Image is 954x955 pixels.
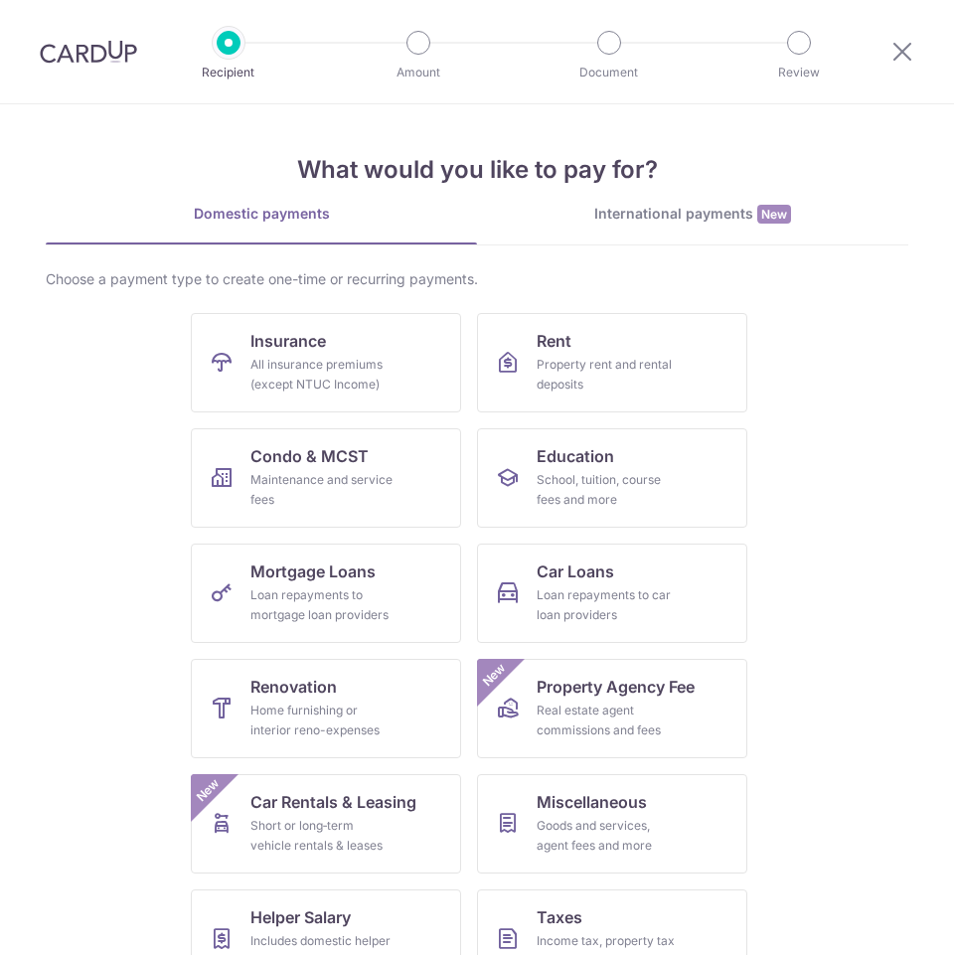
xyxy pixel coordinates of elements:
img: CardUp [40,40,137,64]
a: InsuranceAll insurance premiums (except NTUC Income) [191,313,461,412]
div: Domestic payments [46,204,477,224]
a: Condo & MCSTMaintenance and service fees [191,428,461,528]
div: Goods and services, agent fees and more [537,816,680,856]
a: Car LoansLoan repayments to car loan providers [477,544,747,643]
div: Property rent and rental deposits [537,355,680,395]
span: New [478,659,511,692]
p: Amount [363,63,474,82]
span: New [192,774,225,807]
a: RentProperty rent and rental deposits [477,313,747,412]
div: Maintenance and service fees [250,470,394,510]
a: Car Rentals & LeasingShort or long‑term vehicle rentals & leasesNew [191,774,461,874]
p: Review [743,63,855,82]
div: Loan repayments to mortgage loan providers [250,585,394,625]
span: Property Agency Fee [537,675,695,699]
div: Real estate agent commissions and fees [537,701,680,740]
a: RenovationHome furnishing or interior reno-expenses [191,659,461,758]
div: School, tuition, course fees and more [537,470,680,510]
span: Condo & MCST [250,444,369,468]
span: New [757,205,791,224]
a: EducationSchool, tuition, course fees and more [477,428,747,528]
div: Short or long‑term vehicle rentals & leases [250,816,394,856]
h4: What would you like to pay for? [46,152,908,188]
span: Education [537,444,614,468]
span: Car Loans [537,559,614,583]
div: International payments [477,204,908,225]
div: Choose a payment type to create one-time or recurring payments. [46,269,908,289]
p: Document [554,63,665,82]
a: MiscellaneousGoods and services, agent fees and more [477,774,747,874]
span: Renovation [250,675,337,699]
span: Helper Salary [250,905,351,929]
p: Recipient [173,63,284,82]
div: Loan repayments to car loan providers [537,585,680,625]
span: Car Rentals & Leasing [250,790,416,814]
span: Miscellaneous [537,790,647,814]
span: Insurance [250,329,326,353]
div: Home furnishing or interior reno-expenses [250,701,394,740]
span: Rent [537,329,571,353]
a: Mortgage LoansLoan repayments to mortgage loan providers [191,544,461,643]
span: Mortgage Loans [250,559,376,583]
a: Property Agency FeeReal estate agent commissions and feesNew [477,659,747,758]
div: All insurance premiums (except NTUC Income) [250,355,394,395]
span: Taxes [537,905,582,929]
